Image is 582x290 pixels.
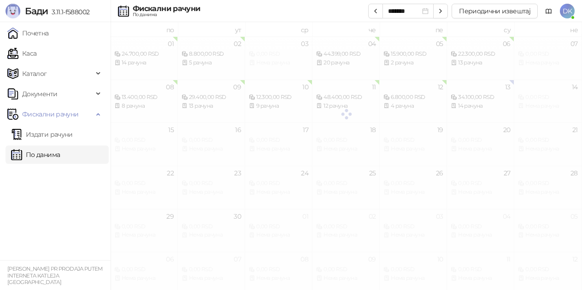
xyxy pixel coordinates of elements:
a: По данима [11,145,60,164]
span: Фискални рачуни [22,105,78,123]
a: Каса [7,44,36,63]
span: 3.11.1-f588002 [48,8,89,16]
div: По данима [133,12,200,17]
small: [PERSON_NAME] PR PRODAJA PUTEM INTERNETA KATLEJA [GEOGRAPHIC_DATA] [7,266,103,285]
a: Почетна [7,24,49,42]
button: Периодични извештај [452,4,538,18]
span: Каталог [22,64,47,83]
img: Logo [6,4,20,18]
div: Фискални рачуни [133,5,200,12]
a: Издати рачуни [11,125,73,144]
span: Документи [22,85,57,103]
a: Документација [541,4,556,18]
span: Бади [25,6,48,17]
span: DK [560,4,575,18]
